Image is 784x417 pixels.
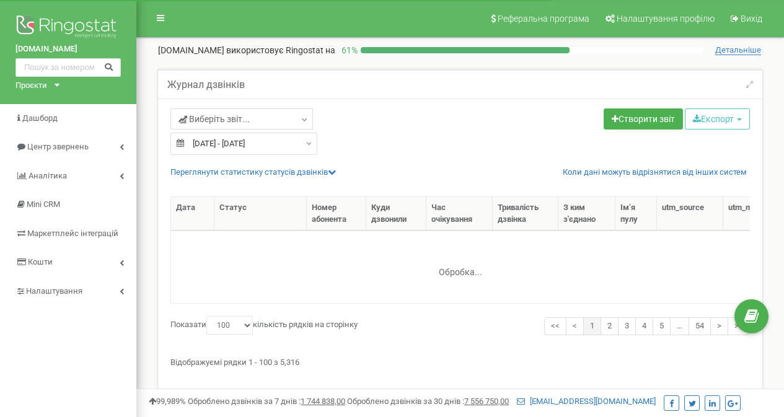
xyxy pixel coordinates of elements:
[493,197,558,230] th: Тривалість дзвінка
[167,79,245,90] h5: Журнал дзвінків
[617,14,715,24] span: Налаштування профілю
[710,317,728,335] a: >
[517,397,656,406] a: [EMAIL_ADDRESS][DOMAIN_NAME]
[170,316,358,335] label: Показати кількість рядків на сторінку
[670,317,689,335] a: …
[188,397,345,406] span: Оброблено дзвінків за 7 днів :
[618,317,636,335] a: 3
[715,45,761,55] span: Детальніше
[604,108,683,129] a: Створити звіт
[206,316,253,335] select: Показатикількість рядків на сторінку
[15,58,121,77] input: Пошук за номером
[498,14,589,24] span: Реферальна програма
[170,108,313,129] a: Виберіть звіт...
[170,352,750,369] div: Відображуємі рядки 1 - 100 з 5,316
[347,397,509,406] span: Оброблено дзвінків за 30 днів :
[171,197,214,230] th: Дата
[170,167,336,177] a: Переглянути статистику статусів дзвінків
[15,80,47,92] div: Проєкти
[158,44,335,56] p: [DOMAIN_NAME]
[27,200,60,209] span: Mini CRM
[615,197,657,230] th: Ім‘я пулу
[741,14,762,24] span: Вихід
[26,286,82,296] span: Налаштування
[27,229,118,238] span: Маркетплейс інтеграцій
[226,45,335,55] span: використовує Ringostat на
[15,43,121,55] a: [DOMAIN_NAME]
[22,113,58,123] span: Дашборд
[29,171,67,180] span: Аналiтика
[566,317,584,335] a: <
[426,197,493,230] th: Час очікування
[653,317,671,335] a: 5
[657,197,723,230] th: utm_sourcе
[335,44,361,56] p: 61 %
[635,317,653,335] a: 4
[558,197,615,230] th: З ким з'єднано
[689,317,711,335] a: 54
[685,108,750,129] button: Експорт
[583,317,601,335] a: 1
[28,257,53,266] span: Кошти
[15,12,121,43] img: Ringostat logo
[149,397,186,406] span: 99,989%
[601,317,619,335] a: 2
[366,197,426,230] th: Куди дзвонили
[544,317,566,335] a: <<
[563,167,747,178] a: Коли дані можуть відрізнятися вiд інших систем
[214,197,307,230] th: Статус
[383,257,538,276] div: Обробка...
[301,397,345,406] u: 1 744 838,00
[728,317,750,335] a: >>
[178,113,250,125] span: Виберіть звіт...
[464,397,509,406] u: 7 556 750,00
[27,142,89,151] span: Центр звернень
[307,197,366,230] th: Номер абонента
